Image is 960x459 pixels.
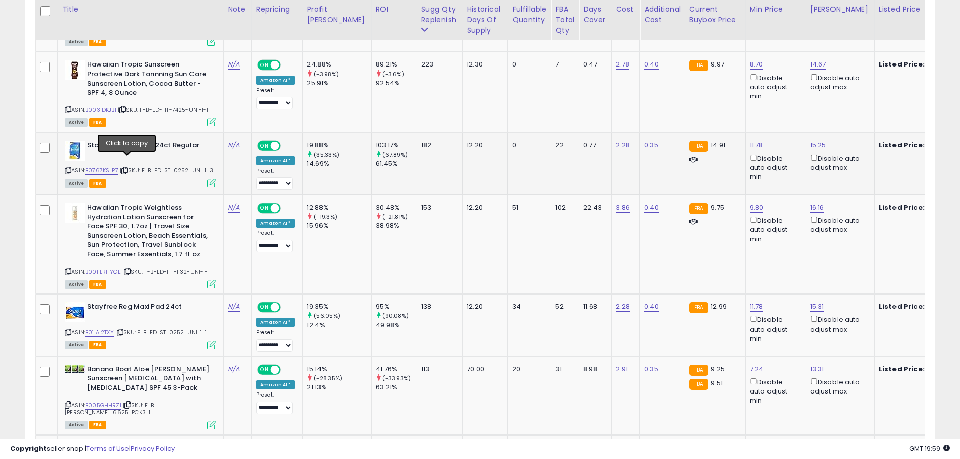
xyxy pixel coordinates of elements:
a: 2.28 [616,140,630,150]
div: Preset: [256,230,295,252]
small: (90.08%) [382,312,409,320]
div: Amazon AI * [256,156,295,165]
span: 9.25 [711,364,725,374]
div: Preset: [256,329,295,352]
a: N/A [228,203,240,213]
div: Days Cover [583,4,607,25]
span: ON [258,365,271,374]
div: 92.54% [376,79,417,88]
small: FBA [689,302,708,313]
div: ASIN: [65,60,216,125]
div: Historical Days Of Supply [467,4,503,36]
div: 12.20 [467,203,500,212]
small: (-21.81%) [382,213,408,221]
a: N/A [228,364,240,374]
div: ASIN: [65,302,216,348]
span: FBA [89,280,106,289]
div: Amazon AI * [256,380,295,389]
a: B0031DKJBI [85,106,116,114]
a: 16.16 [810,203,824,213]
div: 89.21% [376,60,417,69]
div: 12.20 [467,141,500,150]
div: 49.98% [376,321,417,330]
div: 12.4% [307,321,371,330]
small: (56.05%) [314,312,340,320]
b: Stayfree Reg Maxi Pad 24ct [87,302,210,314]
a: B005GHHRZI [85,401,121,410]
div: 95% [376,302,417,311]
div: 19.35% [307,302,371,311]
div: Disable auto adjust min [750,153,798,182]
a: 0.35 [644,364,658,374]
img: 51tJ2TGdk6L._SL40_.jpg [65,365,85,373]
span: FBA [89,38,106,46]
b: Banana Boat Aloe [PERSON_NAME] Sunscreen [MEDICAL_DATA] with [MEDICAL_DATA] SPF 45 3-Pack [87,365,210,396]
span: OFF [279,204,295,213]
div: Sugg Qty Replenish [421,4,459,25]
a: 13.31 [810,364,824,374]
div: ASIN: [65,203,216,287]
a: 8.70 [750,59,763,70]
div: 12.20 [467,302,500,311]
div: 51 [512,203,543,212]
div: 38.98% [376,221,417,230]
span: OFF [279,142,295,150]
span: FBA [89,341,106,349]
div: 22 [555,141,571,150]
span: 14.91 [711,140,725,150]
div: 21.13% [307,383,371,392]
small: (-33.93%) [382,374,411,382]
div: Title [62,4,219,15]
div: Additional Cost [644,4,681,25]
div: 20 [512,365,543,374]
a: 11.78 [750,302,763,312]
span: 12.99 [711,302,727,311]
a: B01IAI2TXY [85,328,114,337]
div: Profit [PERSON_NAME] [307,4,367,25]
span: OFF [279,303,295,312]
a: Privacy Policy [131,444,175,453]
div: Disable auto adjust max [810,72,867,92]
div: Amazon AI * [256,219,295,228]
div: Disable auto adjust min [750,376,798,406]
span: FBA [89,118,106,127]
div: [PERSON_NAME] [810,4,870,15]
div: 15.96% [307,221,371,230]
span: 9.75 [711,203,724,212]
div: 63.21% [376,383,417,392]
a: 2.28 [616,302,630,312]
span: ON [258,61,271,70]
div: 103.17% [376,141,417,150]
small: (-19.3%) [314,213,337,221]
small: (-3.98%) [314,70,339,78]
a: 14.67 [810,59,826,70]
a: 0.35 [644,140,658,150]
div: ASIN: [65,365,216,428]
a: 0.40 [644,302,659,312]
div: Disable auto adjust max [810,215,867,234]
div: 41.76% [376,365,417,374]
a: 11.78 [750,140,763,150]
div: 182 [421,141,455,150]
a: Terms of Use [86,444,129,453]
div: 70.00 [467,365,500,374]
a: N/A [228,59,240,70]
span: FBA [89,421,106,429]
span: All listings currently available for purchase on Amazon [65,38,88,46]
div: 14.69% [307,159,371,168]
small: (-3.6%) [382,70,404,78]
a: B0767KSLP7 [85,166,118,175]
span: 9.51 [711,378,723,388]
span: FBA [89,179,106,188]
a: 0.40 [644,203,659,213]
div: Repricing [256,4,299,15]
a: 15.31 [810,302,824,312]
div: 0.47 [583,60,604,69]
small: FBA [689,379,708,390]
a: 15.25 [810,140,826,150]
div: Amazon AI * [256,76,295,85]
div: Note [228,4,247,15]
a: 0.40 [644,59,659,70]
div: 102 [555,203,571,212]
div: 24.88% [307,60,371,69]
